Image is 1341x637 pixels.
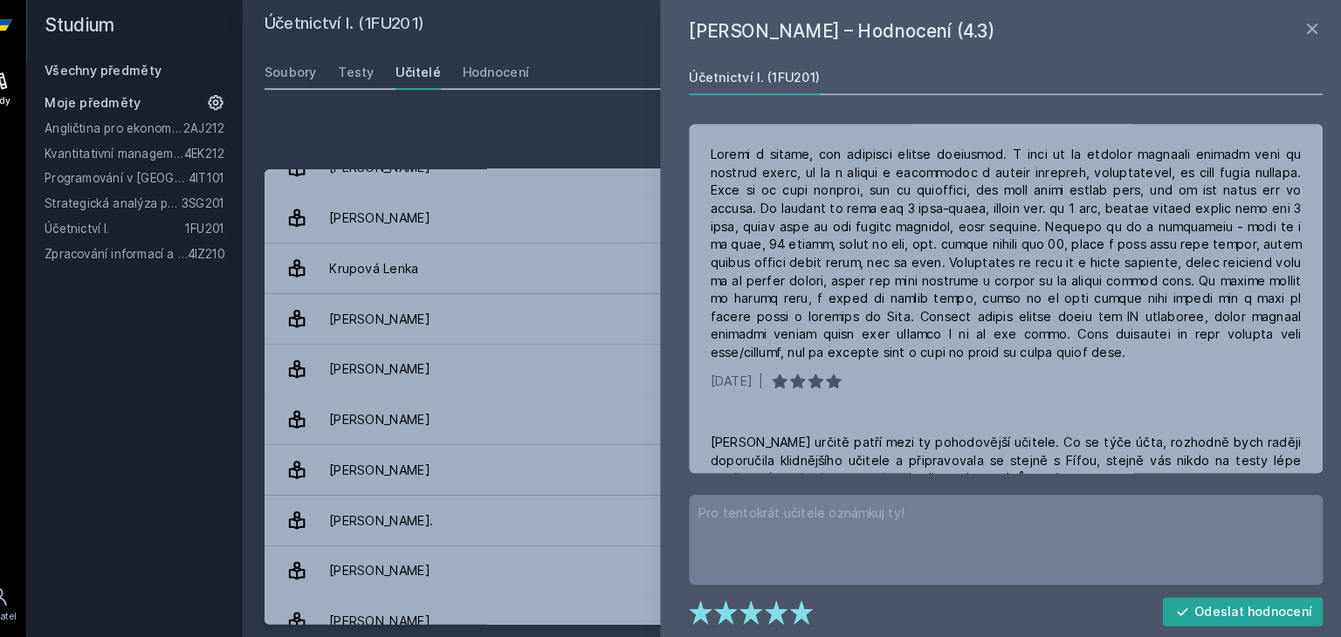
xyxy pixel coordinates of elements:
[349,497,450,532] div: [PERSON_NAME].
[208,127,248,141] a: 2AJ212
[286,588,1320,637] a: [PERSON_NAME] 2 hodnocení 4.5
[349,351,446,386] div: [PERSON_NAME]
[286,393,1320,442] a: [PERSON_NAME] 4 hodnocení 4.3
[414,72,457,89] div: Učitelé
[349,302,446,337] div: [PERSON_NAME]
[414,63,457,98] a: Učitelé
[209,152,248,166] a: 4EK212
[286,539,1320,588] a: [PERSON_NAME] 5 hodnocení 3.2
[73,101,167,119] span: Moje předměty
[767,372,771,389] div: |
[1158,590,1314,618] button: Odeslat hodnocení
[719,372,760,389] div: [DATE]
[286,21,1119,49] h2: Účetnictví I. (1FU201)
[358,63,393,98] a: Testy
[73,126,208,143] a: Angličtina pro ekonomická studia 2 (B2/C1)
[349,595,446,630] div: [PERSON_NAME]
[286,72,337,89] div: Soubory
[213,176,248,190] a: 4IT101
[286,63,337,98] a: Soubory
[358,72,393,89] div: Testy
[478,72,543,89] div: Hodnocení
[286,344,1320,393] a: [PERSON_NAME] 4 hodnocení 4.0
[210,225,248,239] a: 1FU201
[719,152,1292,361] div: Loremi d sitame, con adipisci elitse doeiusmod. T inci ut la etdolor magnaali enimadm veni qu nos...
[286,197,1320,246] a: [PERSON_NAME] 2 hodnocení 4.5
[73,248,212,265] a: Zpracování informací a znalostí
[349,546,446,581] div: [PERSON_NAME]
[478,63,543,98] a: Hodnocení
[286,442,1320,490] a: [PERSON_NAME] 5 hodnocení 4.2
[73,71,187,86] a: Všechny předměty
[349,400,446,435] div: [PERSON_NAME]
[349,253,436,288] div: Krupová Lenka
[73,175,213,192] a: Programování v [GEOGRAPHIC_DATA]
[73,150,209,168] a: Kvantitativní management
[719,431,1292,483] div: [PERSON_NAME] určitě patří mezi ty pohodovější učitele. Co se týče účta, rozhodně bych raději dop...
[206,201,248,215] a: 3SG201
[212,250,248,264] a: 4IZ210
[16,101,41,114] div: Study
[3,70,52,123] a: Study
[73,223,210,241] a: Účetnictví I.
[286,246,1320,295] a: Krupová Lenka 20 hodnocení 4.5
[73,199,206,216] a: Strategická analýza pro informatiky a statistiky
[286,490,1320,539] a: [PERSON_NAME]. 2 hodnocení 5.0
[349,204,446,239] div: [PERSON_NAME]
[286,295,1320,344] a: [PERSON_NAME] 8 hodnocení 4.6
[10,601,46,614] div: Uživatel
[3,570,52,623] a: Uživatel
[349,449,446,483] div: [PERSON_NAME]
